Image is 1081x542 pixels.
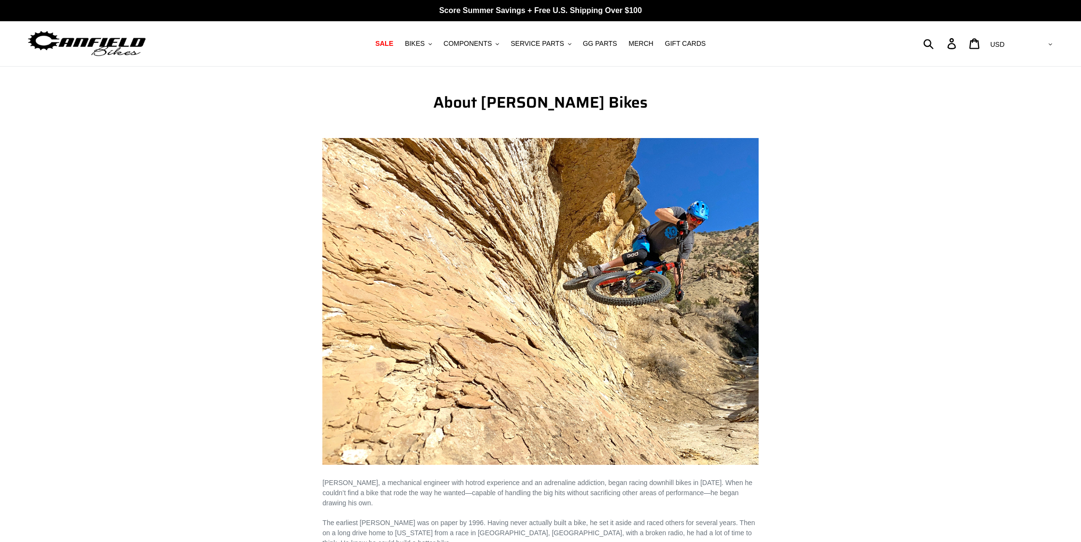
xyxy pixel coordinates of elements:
[506,37,576,50] button: SERVICE PARTS
[322,138,758,465] img: Canfield-Lithium-Lance-2.jpg
[665,40,706,48] span: GIFT CARDS
[375,40,393,48] span: SALE
[624,37,658,50] a: MERCH
[511,40,564,48] span: SERVICE PARTS
[400,37,437,50] button: BIKES
[443,40,492,48] span: COMPONENTS
[405,40,425,48] span: BIKES
[27,28,147,59] img: Canfield Bikes
[629,40,653,48] span: MERCH
[578,37,622,50] a: GG PARTS
[322,93,758,111] h1: About [PERSON_NAME] Bikes
[583,40,617,48] span: GG PARTS
[371,37,398,50] a: SALE
[439,37,504,50] button: COMPONENTS
[929,33,953,54] input: Search
[660,37,711,50] a: GIFT CARDS
[322,468,758,508] p: [PERSON_NAME], a mechanical engineer with hotrod experience and an adrenaline addiction, began ra...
